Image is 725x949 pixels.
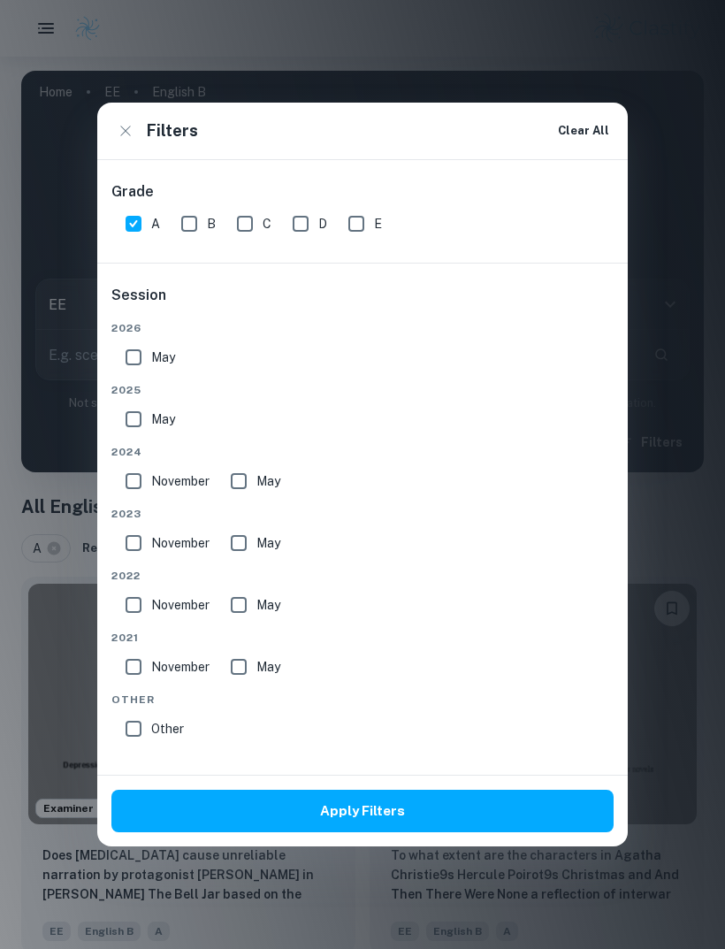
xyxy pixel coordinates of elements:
[111,692,614,708] span: Other
[151,657,210,677] span: November
[207,214,216,233] span: B
[111,790,614,832] button: Apply Filters
[151,533,210,553] span: November
[374,214,382,233] span: E
[111,382,614,398] span: 2025
[111,285,614,320] h6: Session
[256,657,280,677] span: May
[111,506,614,522] span: 2023
[111,630,614,646] span: 2021
[111,181,614,203] h6: Grade
[151,595,210,615] span: November
[263,214,271,233] span: C
[151,214,160,233] span: A
[111,320,614,336] span: 2026
[111,444,614,460] span: 2024
[151,471,210,491] span: November
[553,118,614,144] button: Clear All
[151,348,175,367] span: May
[111,568,614,584] span: 2022
[256,533,280,553] span: May
[256,595,280,615] span: May
[318,214,327,233] span: D
[256,471,280,491] span: May
[151,409,175,429] span: May
[147,119,198,143] h6: Filters
[151,719,184,739] span: Other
